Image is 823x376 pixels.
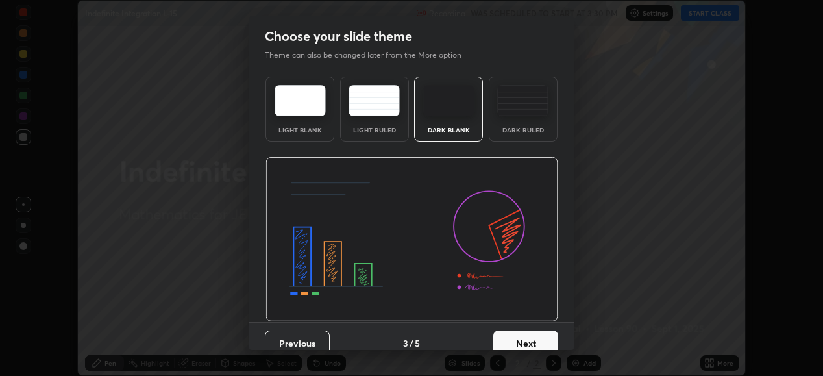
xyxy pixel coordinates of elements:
[415,336,420,350] h4: 5
[265,28,412,45] h2: Choose your slide theme
[275,85,326,116] img: lightTheme.e5ed3b09.svg
[493,331,558,357] button: Next
[349,127,400,133] div: Light Ruled
[274,127,326,133] div: Light Blank
[265,49,475,61] p: Theme can also be changed later from the More option
[410,336,413,350] h4: /
[265,331,330,357] button: Previous
[423,85,474,116] img: darkTheme.f0cc69e5.svg
[497,127,549,133] div: Dark Ruled
[423,127,474,133] div: Dark Blank
[403,336,408,350] h4: 3
[265,157,558,322] img: darkThemeBanner.d06ce4a2.svg
[497,85,548,116] img: darkRuledTheme.de295e13.svg
[349,85,400,116] img: lightRuledTheme.5fabf969.svg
